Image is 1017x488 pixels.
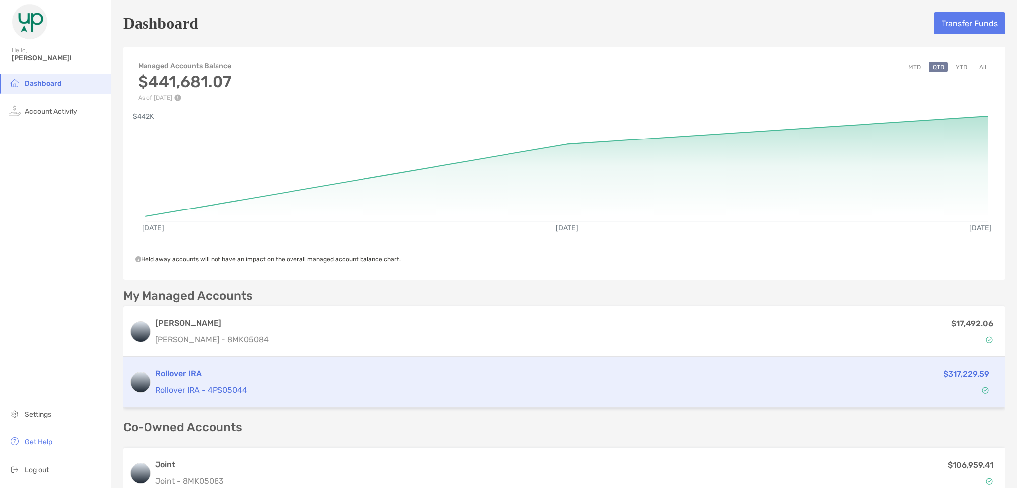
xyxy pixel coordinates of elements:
h3: Joint [155,459,224,471]
span: Log out [25,466,49,474]
text: [DATE] [556,224,578,232]
p: My Managed Accounts [123,290,253,302]
p: $106,959.41 [948,459,993,471]
p: [PERSON_NAME] - 8MK05084 [155,333,269,346]
img: Performance Info [174,94,181,101]
text: $442K [133,112,154,121]
p: Rollover IRA - 4PS05044 [155,384,802,396]
button: YTD [952,62,971,72]
button: MTD [904,62,925,72]
h4: Managed Accounts Balance [138,62,231,70]
text: [DATE] [142,224,164,232]
button: Transfer Funds [934,12,1005,34]
button: QTD [929,62,948,72]
p: Co-Owned Accounts [123,421,1005,434]
span: Dashboard [25,79,62,88]
button: All [975,62,990,72]
img: logo account [131,322,150,342]
text: [DATE] [969,224,992,232]
img: activity icon [9,105,21,117]
p: Joint - 8MK05083 [155,475,224,487]
h3: Rollover IRA [155,368,802,380]
img: logo account [131,463,150,483]
h5: Dashboard [123,12,198,35]
img: Account Status icon [986,336,993,343]
img: Zoe Logo [12,4,48,40]
img: get-help icon [9,435,21,447]
img: settings icon [9,408,21,419]
img: household icon [9,77,21,89]
img: logo account [131,372,150,392]
p: As of [DATE] [138,94,231,101]
p: $317,229.59 [944,368,989,380]
img: Account Status icon [986,478,993,485]
h3: $441,681.07 [138,72,231,91]
span: Get Help [25,438,52,446]
img: logout icon [9,463,21,475]
span: [PERSON_NAME]! [12,54,105,62]
span: Held away accounts will not have an impact on the overall managed account balance chart. [135,256,401,263]
img: Account Status icon [982,387,989,394]
p: $17,492.06 [951,317,993,330]
span: Account Activity [25,107,77,116]
h3: [PERSON_NAME] [155,317,269,329]
span: Settings [25,410,51,418]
